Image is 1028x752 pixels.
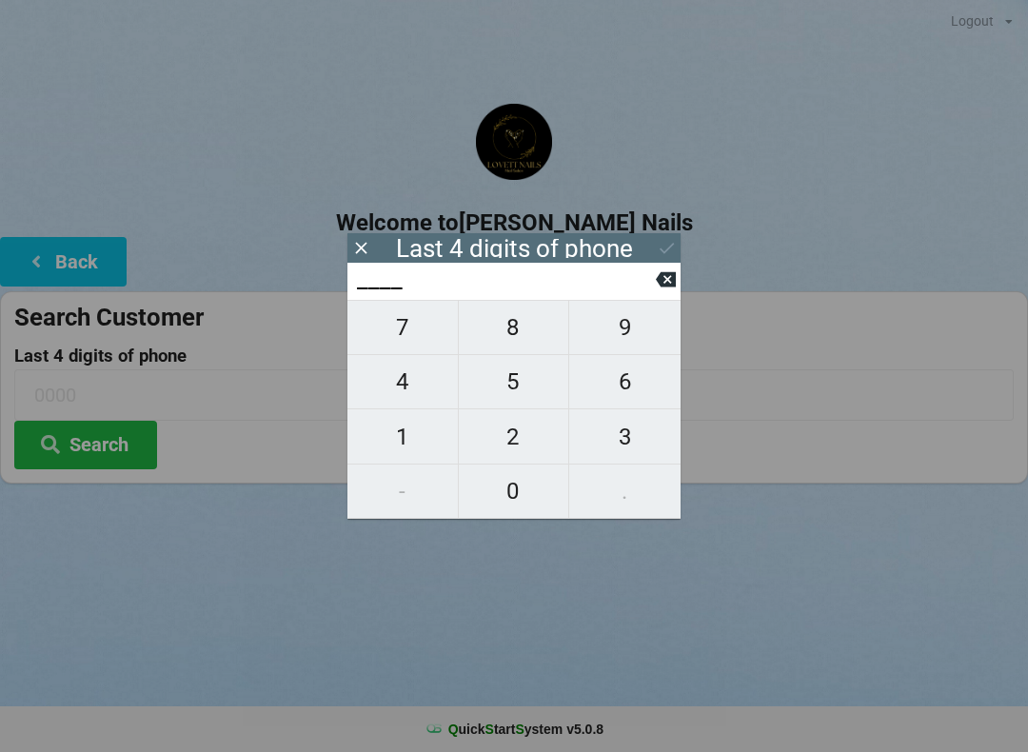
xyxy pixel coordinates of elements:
[347,355,459,409] button: 4
[569,417,681,457] span: 3
[569,307,681,347] span: 9
[459,465,570,519] button: 0
[347,300,459,355] button: 7
[569,409,681,464] button: 3
[459,417,569,457] span: 2
[459,355,570,409] button: 5
[347,307,458,347] span: 7
[459,300,570,355] button: 8
[569,300,681,355] button: 9
[459,362,569,402] span: 5
[569,355,681,409] button: 6
[569,362,681,402] span: 6
[459,471,569,511] span: 0
[347,409,459,464] button: 1
[459,409,570,464] button: 2
[396,239,633,258] div: Last 4 digits of phone
[459,307,569,347] span: 8
[347,417,458,457] span: 1
[347,362,458,402] span: 4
